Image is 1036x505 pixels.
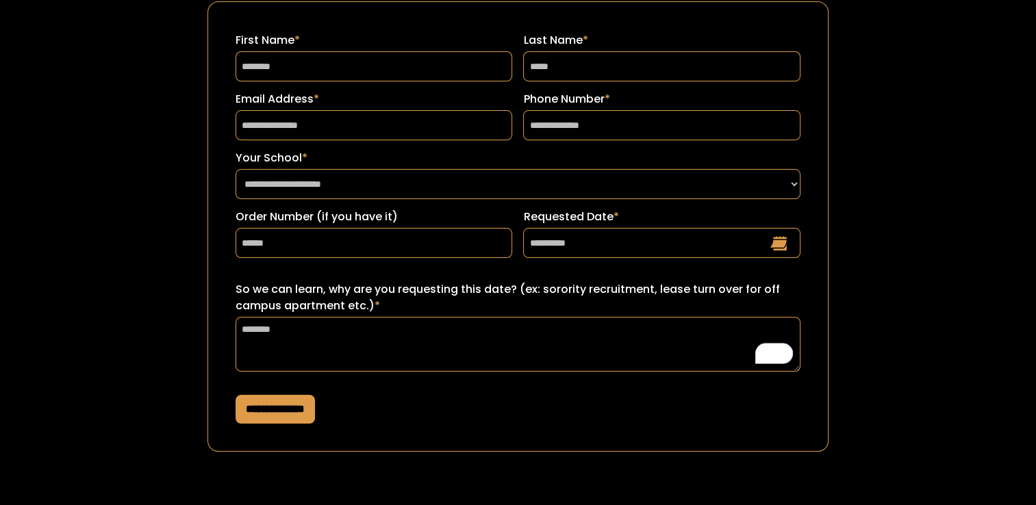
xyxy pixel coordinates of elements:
[236,150,801,166] label: Your School
[523,209,800,225] label: Requested Date
[236,281,801,314] label: So we can learn, why are you requesting this date? (ex: sorority recruitment, lease turn over for...
[236,317,801,372] textarea: To enrich screen reader interactions, please activate Accessibility in Grammarly extension settings
[523,91,800,107] label: Phone Number
[523,32,800,49] label: Last Name
[207,1,829,452] form: Request a Date Form
[236,91,513,107] label: Email Address
[236,209,513,225] label: Order Number (if you have it)
[236,32,513,49] label: First Name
